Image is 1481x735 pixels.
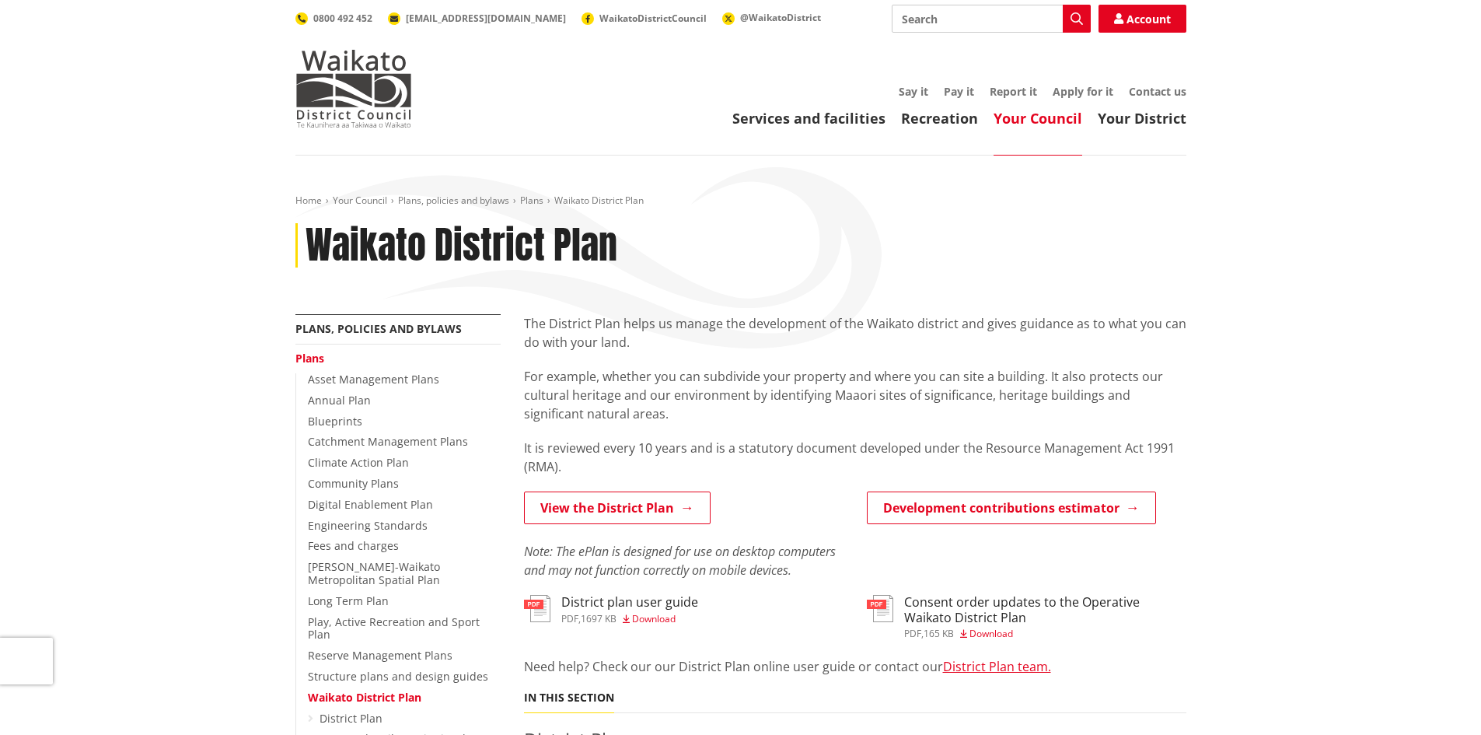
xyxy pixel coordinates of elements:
[398,194,509,207] a: Plans, policies and bylaws
[943,658,1051,675] a: District Plan team.
[904,629,1186,639] div: ,
[524,314,1186,352] p: The District Plan helps us manage the development of the Waikato district and gives guidance as t...
[308,669,488,684] a: Structure plans and design guides
[990,84,1037,99] a: Report it
[520,194,543,207] a: Plans
[904,595,1186,625] h3: Consent order updates to the Operative Waikato District Plan
[388,12,566,25] a: [EMAIL_ADDRESS][DOMAIN_NAME]
[308,538,399,553] a: Fees and charges
[308,476,399,491] a: Community Plans
[1098,109,1186,128] a: Your District
[1053,84,1113,99] a: Apply for it
[904,627,921,640] span: pdf
[732,109,885,128] a: Services and facilities
[320,711,382,726] a: District Plan
[524,543,836,579] em: Note: The ePlan is designed for use on desktop computers and may not function correctly on mobile...
[524,492,711,524] a: View the District Plan
[295,194,322,207] a: Home
[406,12,566,25] span: [EMAIL_ADDRESS][DOMAIN_NAME]
[867,492,1156,524] a: Development contributions estimator
[524,439,1186,476] p: It is reviewed every 10 years and is a statutory document developed under the Resource Management...
[308,497,433,512] a: Digital Enablement Plan
[944,84,974,99] a: Pay it
[308,518,428,533] a: Engineering Standards
[740,11,821,24] span: @WaikatoDistrict
[582,12,707,25] a: WaikatoDistrictCouncil
[561,595,698,610] h3: District plan user guide
[308,455,409,470] a: Climate Action Plan
[632,612,676,625] span: Download
[333,194,387,207] a: Your Council
[295,194,1186,208] nav: breadcrumb
[295,351,324,366] a: Plans
[306,223,617,268] h1: Waikato District Plan
[524,657,1186,676] p: Need help? Check our our District Plan online user guide or contact our
[313,12,372,25] span: 0800 492 452
[599,12,707,25] span: WaikatoDistrictCouncil
[524,367,1186,423] p: For example, whether you can subdivide your property and where you can site a building. It also p...
[994,109,1082,128] a: Your Council
[561,612,578,625] span: pdf
[1129,84,1186,99] a: Contact us
[901,109,978,128] a: Recreation
[924,627,954,640] span: 165 KB
[867,595,893,622] img: document-pdf.svg
[524,595,698,623] a: District plan user guide pdf,1697 KB Download
[561,614,698,624] div: ,
[308,414,362,429] a: Blueprints
[524,595,550,622] img: document-pdf.svg
[295,321,462,336] a: Plans, policies and bylaws
[867,595,1186,638] a: Consent order updates to the Operative Waikato District Plan pdf,165 KB Download
[308,593,389,608] a: Long Term Plan
[899,84,928,99] a: Say it
[308,434,468,449] a: Catchment Management Plans
[524,691,614,705] h5: In this section
[308,614,480,642] a: Play, Active Recreation and Sport Plan
[308,648,452,663] a: Reserve Management Plans
[1099,5,1186,33] a: Account
[308,690,421,705] a: Waikato District Plan
[722,11,821,24] a: @WaikatoDistrict
[308,393,371,408] a: Annual Plan
[308,372,439,387] a: Asset Management Plans
[969,627,1013,640] span: Download
[295,12,372,25] a: 0800 492 452
[295,50,412,128] img: Waikato District Council - Te Kaunihera aa Takiwaa o Waikato
[892,5,1091,33] input: Search input
[308,559,440,587] a: [PERSON_NAME]-Waikato Metropolitan Spatial Plan
[581,612,617,625] span: 1697 KB
[554,194,644,207] span: Waikato District Plan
